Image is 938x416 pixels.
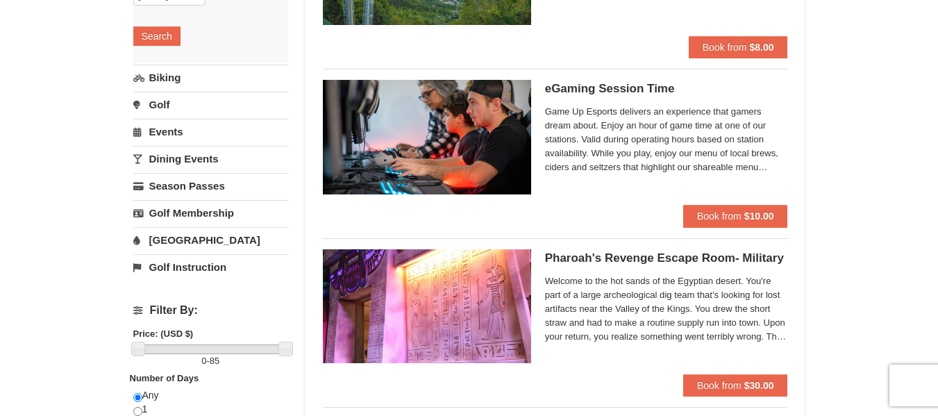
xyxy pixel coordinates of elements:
[133,119,288,144] a: Events
[133,254,288,280] a: Golf Instruction
[683,205,788,227] button: Book from $10.00
[133,26,181,46] button: Search
[689,36,788,58] button: Book from $8.00
[133,173,288,199] a: Season Passes
[130,373,199,383] strong: Number of Days
[683,374,788,397] button: Book from $30.00
[133,146,288,172] a: Dining Events
[133,227,288,253] a: [GEOGRAPHIC_DATA]
[323,80,531,194] img: 19664770-34-0b975b5b.jpg
[749,42,773,53] strong: $8.00
[133,92,288,117] a: Golf
[545,274,788,344] span: Welcome to the hot sands of the Egyptian desert. You're part of a large archeological dig team th...
[545,251,788,265] h5: Pharoah's Revenge Escape Room- Military
[697,380,742,391] span: Book from
[703,42,747,53] span: Book from
[133,328,194,339] strong: Price: (USD $)
[210,356,219,366] span: 85
[744,210,774,222] strong: $10.00
[545,82,788,96] h5: eGaming Session Time
[201,356,206,366] span: 0
[323,249,531,363] img: 6619913-410-20a124c9.jpg
[697,210,742,222] span: Book from
[744,380,774,391] strong: $30.00
[133,304,288,317] h4: Filter By:
[133,354,288,368] label: -
[133,200,288,226] a: Golf Membership
[545,105,788,174] span: Game Up Esports delivers an experience that gamers dream about. Enjoy an hour of game time at one...
[133,65,288,90] a: Biking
